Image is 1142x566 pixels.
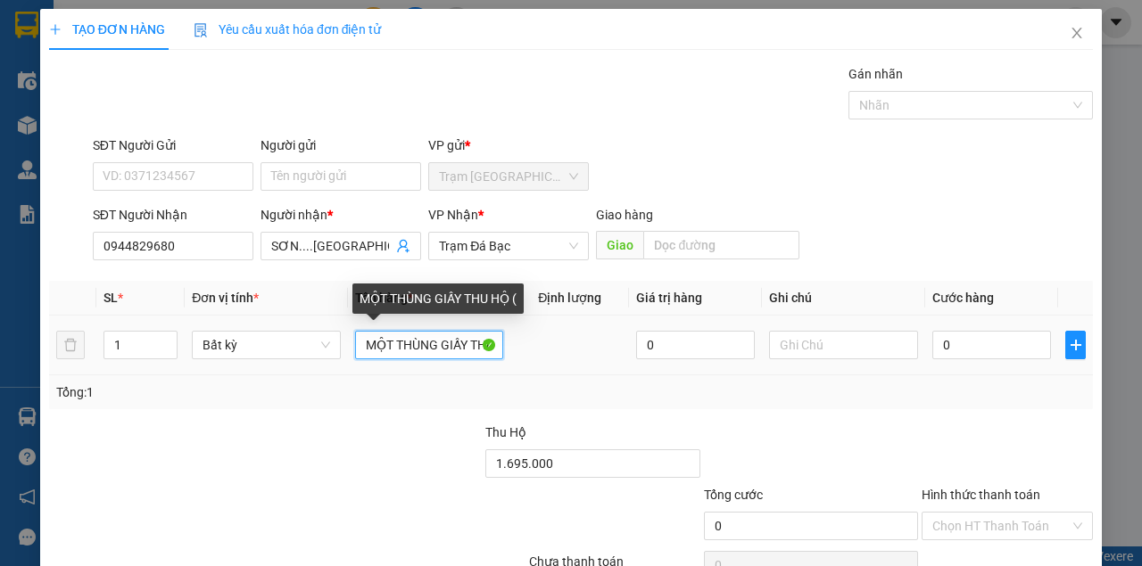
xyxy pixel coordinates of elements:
span: environment [123,99,136,111]
button: plus [1065,331,1086,359]
span: SL [103,291,118,305]
b: Khóm 7 - Thị Trấn Sông Đốc [123,98,210,132]
span: Tổng cước [704,488,763,502]
span: close [1070,26,1084,40]
div: MỘT THÙNG GIẤY THU HỘ ( [352,283,524,314]
span: Trạm Sài Gòn [439,163,578,190]
span: Định lượng [538,291,601,305]
span: Giao [596,231,643,259]
span: Bất kỳ [203,332,330,358]
input: 0 [636,331,755,359]
th: Ghi chú [762,281,925,316]
input: VD: Bàn, Ghế [355,331,504,359]
span: plus [1066,338,1085,352]
div: SĐT Người Nhận [93,205,253,225]
li: Xe Khách THẮNG [9,9,259,43]
span: Giao hàng [596,208,653,222]
input: Dọc đường [643,231,799,259]
span: plus [49,23,62,36]
span: Cước hàng [932,291,994,305]
div: Người nhận [261,205,421,225]
span: user-add [396,239,410,253]
button: delete [56,331,85,359]
span: Thu Hộ [485,425,526,439]
span: Giá trị hàng [636,291,702,305]
img: logo.jpg [9,9,71,71]
div: VP gửi [428,135,589,155]
li: VP Trạm [GEOGRAPHIC_DATA] [9,76,123,135]
span: Đơn vị tính [192,291,259,305]
label: Gán nhãn [848,67,903,81]
span: VP Nhận [428,208,478,222]
button: Close [1052,9,1102,59]
span: Yêu cầu xuất hóa đơn điện tử [194,22,382,37]
img: icon [194,23,208,37]
div: Người gửi [261,135,421,155]
div: Tổng: 1 [56,382,443,402]
span: Trạm Đá Bạc [439,233,578,259]
div: SĐT Người Gửi [93,135,253,155]
label: Hình thức thanh toán [922,488,1040,502]
input: Ghi Chú [769,331,918,359]
li: VP Trạm Sông Đốc [123,76,237,95]
span: TẠO ĐƠN HÀNG [49,22,165,37]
